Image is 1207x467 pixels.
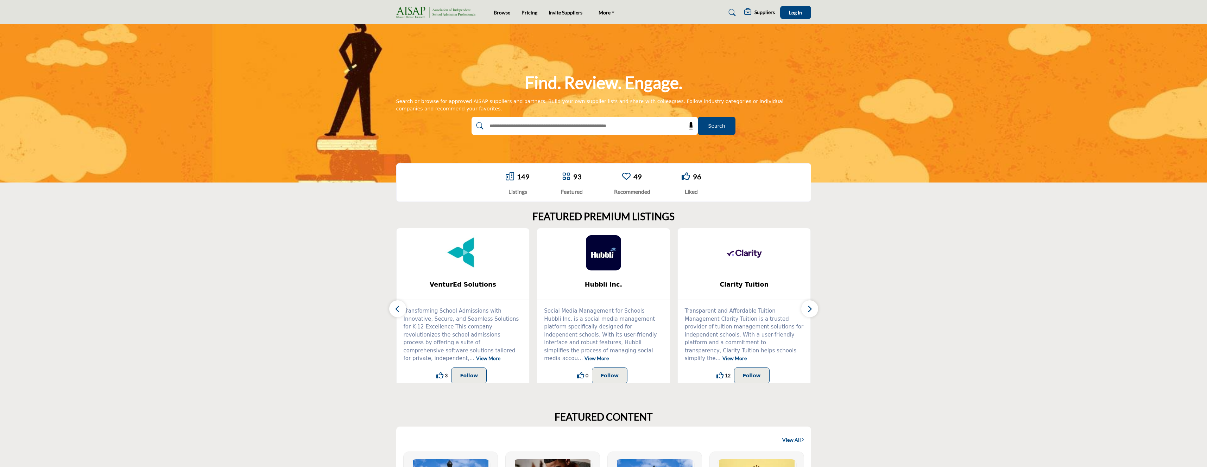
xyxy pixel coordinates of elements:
[633,172,642,181] a: 49
[754,9,775,15] h5: Suppliers
[789,9,802,15] span: Log In
[727,235,762,270] img: Clarity Tuition
[614,187,650,196] div: Recommended
[678,275,811,294] a: Clarity Tuition
[722,7,740,18] a: Search
[445,235,480,270] img: VenturEd Solutions
[601,371,619,380] p: Follow
[578,355,583,362] span: ...
[561,187,583,196] div: Featured
[782,436,804,443] a: View All
[469,355,474,362] span: ...
[584,355,609,361] a: View More
[476,355,500,361] a: View More
[396,7,479,18] img: Site Logo
[548,275,659,294] b: Hubbli Inc.
[780,6,811,19] button: Log In
[522,9,537,15] a: Pricing
[532,211,675,223] h2: FEATURED PREMIUM LISTINGS
[396,98,811,113] div: Search or browse for approved AISAP suppliers and partners. Build your own supplier lists and sha...
[445,372,448,379] span: 3
[744,8,775,17] div: Suppliers
[688,275,800,294] b: Clarity Tuition
[592,367,627,384] button: Follow
[397,275,530,294] a: VenturEd Solutions
[407,275,519,294] b: VenturEd Solutions
[682,187,701,196] div: Liked
[549,9,582,15] a: Invite Suppliers
[622,172,631,181] a: Go to Recommended
[586,235,621,270] img: Hubbli Inc.
[544,307,663,363] p: Social Media Management for Schools Hubbli Inc. is a social media management platform specificall...
[594,8,620,18] a: More
[517,172,530,181] a: 149
[494,9,510,15] a: Browse
[586,372,588,379] span: 0
[682,172,690,180] i: Go to Liked
[548,280,659,289] span: Hubbli Inc.
[708,122,725,130] span: Search
[407,280,519,289] span: VenturEd Solutions
[688,280,800,289] span: Clarity Tuition
[555,411,653,423] h2: FEATURED CONTENT
[525,72,682,94] h1: Find. Review. Engage.
[722,355,747,361] a: View More
[698,117,735,135] button: Search
[693,172,701,181] a: 96
[537,275,670,294] a: Hubbli Inc.
[451,367,487,384] button: Follow
[743,371,761,380] p: Follow
[573,172,582,181] a: 93
[562,172,570,181] a: Go to Featured
[734,367,770,384] button: Follow
[725,372,731,379] span: 12
[460,371,478,380] p: Follow
[685,307,804,363] p: Transparent and Affordable Tuition Management Clarity Tuition is a trusted provider of tuition ma...
[404,307,523,363] p: Transforming School Admissions with Innovative, Secure, and Seamless Solutions for K-12 Excellenc...
[716,355,721,362] span: ...
[506,187,530,196] div: Listings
